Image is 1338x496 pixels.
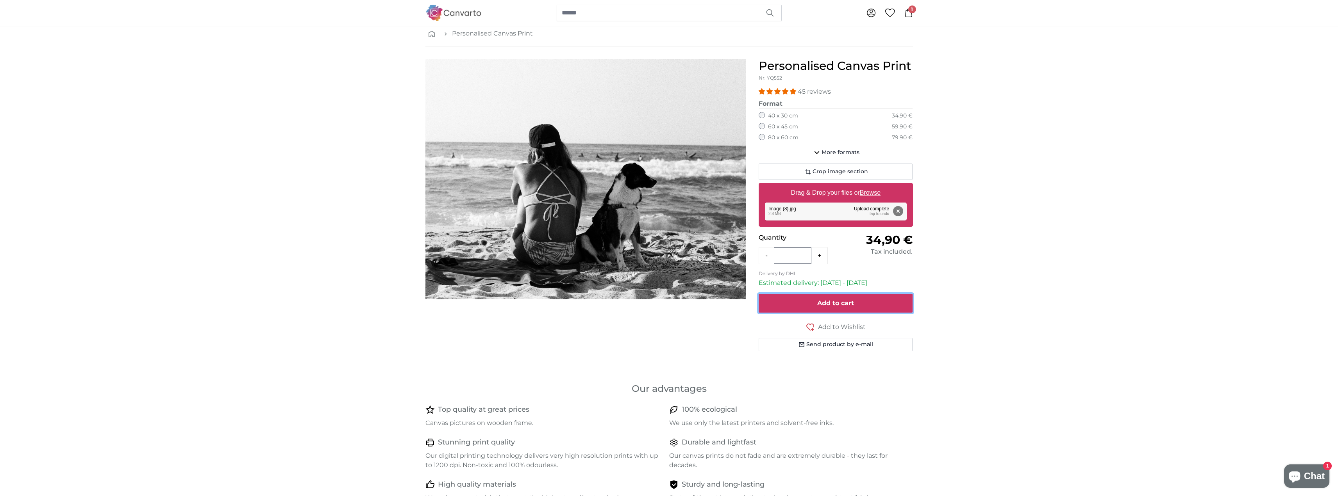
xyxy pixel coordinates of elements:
[860,189,881,196] u: Browse
[768,134,799,142] label: 80 x 60 cm
[908,5,916,13] span: 1
[811,248,827,263] button: +
[759,75,782,81] span: Nr. YQ552
[798,88,831,95] span: 45 reviews
[682,479,765,490] h4: Sturdy and long-lasting
[759,248,774,263] button: -
[759,278,913,288] p: Estimated delivery: [DATE] - [DATE]
[813,168,868,176] span: Crop image section
[669,451,907,470] p: Our canvas prints do not fade and are extremely durable - they last for decades.
[759,99,913,109] legend: Format
[759,145,913,160] button: More formats
[425,59,746,299] img: personalised-canvas-print
[425,59,746,299] div: 1 of 1
[452,29,533,38] a: Personalised Canvas Print
[759,294,913,313] button: Add to cart
[425,382,913,395] h3: Our advantages
[425,5,482,21] img: Canvarto
[759,233,836,242] p: Quantity
[866,233,913,247] span: 34,90 €
[759,164,913,180] button: Crop image section
[425,21,913,46] nav: breadcrumbs
[759,322,913,332] button: Add to Wishlist
[892,112,913,120] div: 34,90 €
[425,451,663,470] p: Our digital printing technology delivers very high resolution prints with up to 1200 dpi. Non-tox...
[438,404,529,415] h4: Top quality at great prices
[425,418,663,428] p: Canvas pictures on wooden frame.
[682,437,756,448] h4: Durable and lightfast
[836,247,913,256] div: Tax included.
[822,149,859,156] span: More formats
[759,338,913,351] button: Send product by e-mail
[759,88,798,95] span: 4.93 stars
[788,185,883,201] label: Drag & Drop your files or
[768,123,798,131] label: 60 x 45 cm
[438,479,516,490] h4: High quality materials
[759,270,913,277] p: Delivery by DHL
[438,437,515,448] h4: Stunning print quality
[682,404,737,415] h4: 100% ecological
[817,299,854,307] span: Add to cart
[759,59,913,73] h1: Personalised Canvas Print
[669,418,907,428] p: We use only the latest printers and solvent-free inks.
[818,322,866,332] span: Add to Wishlist
[1282,464,1332,490] inbox-online-store-chat: Shopify online store chat
[892,123,913,131] div: 59,90 €
[768,112,798,120] label: 40 x 30 cm
[892,134,913,142] div: 79,90 €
